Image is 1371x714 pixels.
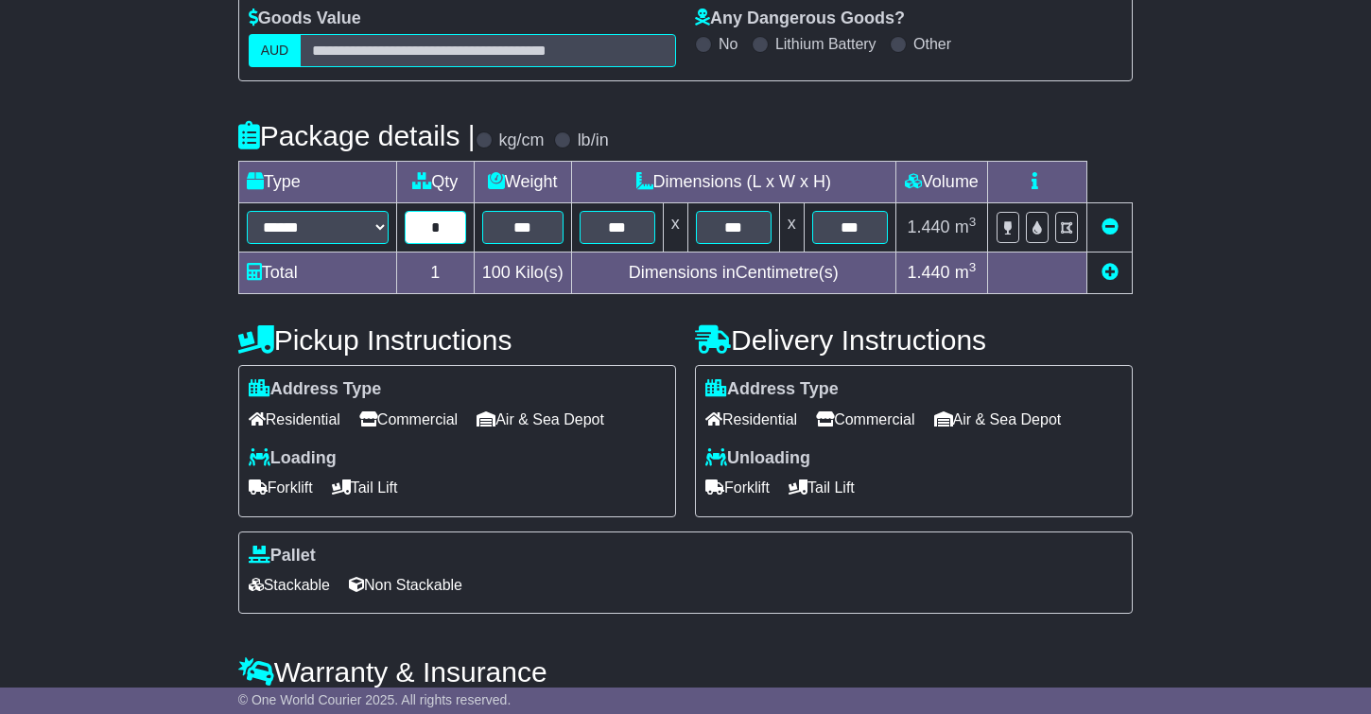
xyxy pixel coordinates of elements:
[571,162,895,203] td: Dimensions (L x W x H)
[238,656,1134,688] h4: Warranty & Insurance
[969,260,977,274] sup: 3
[705,448,810,469] label: Unloading
[249,546,316,566] label: Pallet
[474,253,571,294] td: Kilo(s)
[705,405,797,434] span: Residential
[332,473,398,502] span: Tail Lift
[955,263,977,282] span: m
[238,162,396,203] td: Type
[705,473,770,502] span: Forklift
[1102,263,1119,282] a: Add new item
[238,324,676,356] h4: Pickup Instructions
[238,120,476,151] h4: Package details |
[789,473,855,502] span: Tail Lift
[955,218,977,236] span: m
[895,162,987,203] td: Volume
[705,379,839,400] label: Address Type
[249,473,313,502] span: Forklift
[249,34,302,67] label: AUD
[578,131,609,151] label: lb/in
[913,35,951,53] label: Other
[663,203,687,253] td: x
[908,263,950,282] span: 1.440
[349,570,462,600] span: Non Stackable
[695,9,905,29] label: Any Dangerous Goods?
[359,405,458,434] span: Commercial
[396,162,474,203] td: Qty
[571,253,895,294] td: Dimensions in Centimetre(s)
[1102,218,1119,236] a: Remove this item
[249,405,340,434] span: Residential
[396,253,474,294] td: 1
[499,131,545,151] label: kg/cm
[816,405,914,434] span: Commercial
[249,570,330,600] span: Stackable
[719,35,738,53] label: No
[779,203,804,253] td: x
[249,379,382,400] label: Address Type
[238,692,512,707] span: © One World Courier 2025. All rights reserved.
[969,215,977,229] sup: 3
[474,162,571,203] td: Weight
[249,448,337,469] label: Loading
[934,405,1062,434] span: Air & Sea Depot
[908,218,950,236] span: 1.440
[238,253,396,294] td: Total
[249,9,361,29] label: Goods Value
[775,35,876,53] label: Lithium Battery
[695,324,1133,356] h4: Delivery Instructions
[482,263,511,282] span: 100
[477,405,604,434] span: Air & Sea Depot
